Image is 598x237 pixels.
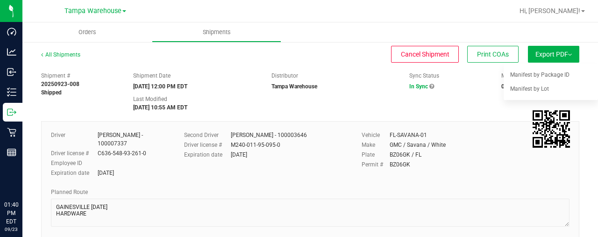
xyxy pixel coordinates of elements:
iframe: Resource center unread badge [28,161,39,172]
inline-svg: Dashboard [7,27,16,36]
span: Print COAs [477,50,509,58]
label: Manifest No. [501,72,534,80]
label: Expiration date [184,151,231,159]
label: Vehicle [362,131,390,139]
strong: 20250923-008 [41,81,79,87]
iframe: Resource center [9,162,37,190]
a: Shipments [152,22,281,42]
div: FL-SAVANA-01 [390,131,427,139]
strong: Tampa Warehouse [271,83,317,90]
button: Print COAs [467,46,519,63]
a: Orders [22,22,152,42]
span: Manifest by Package ID [510,72,570,78]
label: Employee ID [51,159,98,167]
inline-svg: Retail [7,128,16,137]
div: GMC / Savana / White [390,141,446,149]
span: Shipments [190,28,243,36]
label: Expiration date [51,169,98,177]
div: [PERSON_NAME] - 100007337 [98,131,170,148]
span: Cancel Shipment [401,50,449,58]
label: Make [362,141,390,149]
qrcode: 20250923-008 [533,110,570,148]
inline-svg: Outbound [7,108,16,117]
strong: Shipped [41,89,62,96]
button: Export PDF [528,46,579,63]
label: Permit # [362,160,390,169]
label: Distributor [271,72,298,80]
inline-svg: Inbound [7,67,16,77]
span: Shipment # [41,72,119,80]
div: [DATE] [98,169,114,177]
div: [DATE] [231,151,247,159]
p: 09/23 [4,226,18,233]
span: Manifest by Lot [510,86,549,92]
inline-svg: Reports [7,148,16,157]
span: In Sync [409,83,428,90]
strong: [DATE] 12:00 PM EDT [133,83,187,90]
strong: 0565136394668058 [501,83,554,90]
span: Tampa Warehouse [64,7,121,15]
label: Second Driver [184,131,231,139]
span: Orders [66,28,109,36]
inline-svg: Inventory [7,87,16,97]
label: Shipment Date [133,72,171,80]
img: Scan me! [533,110,570,148]
div: M240-011-95-095-0 [231,141,280,149]
label: Last Modified [133,95,167,103]
label: Sync Status [409,72,439,80]
div: [PERSON_NAME] - 100003646 [231,131,307,139]
span: Planned Route [51,189,88,195]
label: Plate [362,151,390,159]
label: Driver license # [184,141,231,149]
button: Cancel Shipment [391,46,459,63]
strong: [DATE] 10:55 AM EDT [133,104,187,111]
span: Hi, [PERSON_NAME]! [520,7,580,14]
div: BZ06GK [390,160,410,169]
span: Export PDF [535,50,572,58]
label: Driver [51,131,98,148]
a: All Shipments [41,51,80,58]
p: 01:40 PM EDT [4,201,18,226]
inline-svg: Analytics [7,47,16,57]
div: C636-548-93-261-0 [98,149,146,158]
label: Driver license # [51,149,98,158]
div: BZ06GK / FL [390,151,421,159]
